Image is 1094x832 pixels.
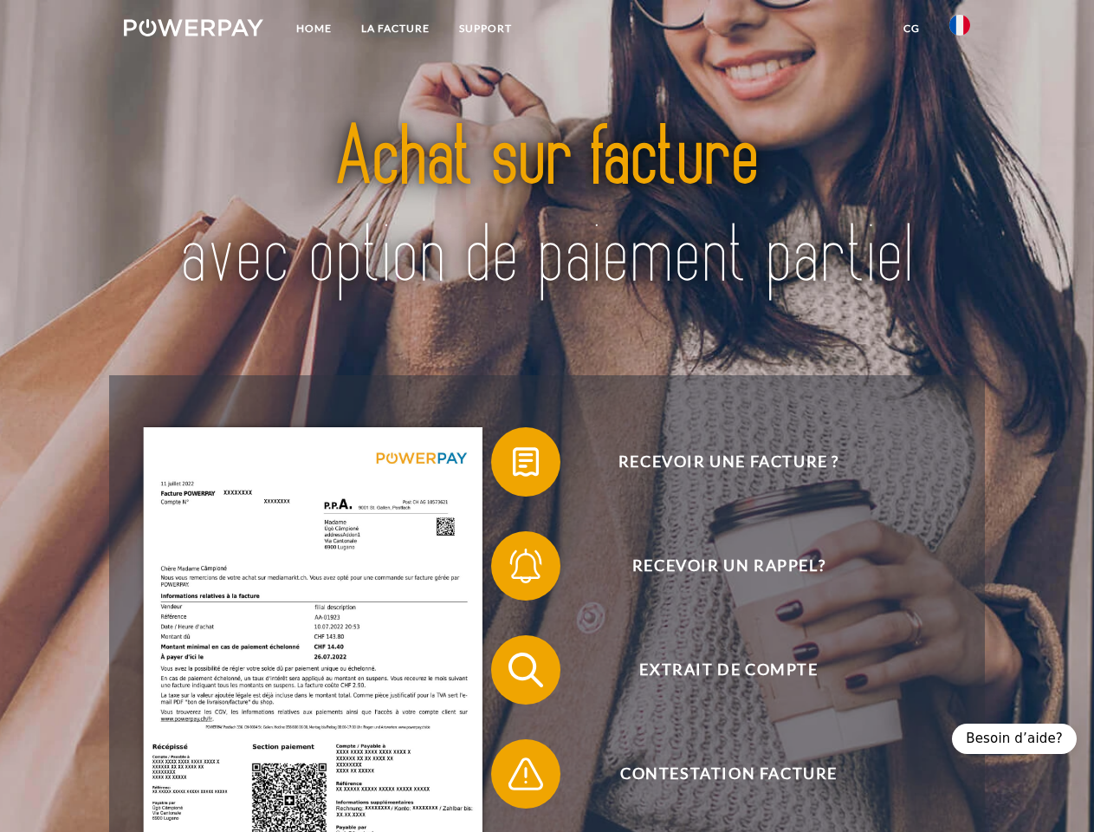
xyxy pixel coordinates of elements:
button: Extrait de compte [491,635,942,705]
a: LA FACTURE [346,13,444,44]
button: Contestation Facture [491,739,942,809]
span: Contestation Facture [516,739,941,809]
img: qb_warning.svg [504,752,547,796]
button: Recevoir un rappel? [491,531,942,601]
div: Besoin d’aide? [952,724,1077,754]
img: fr [949,15,970,36]
img: qb_bell.svg [504,544,547,588]
img: logo-powerpay-white.svg [124,19,263,36]
img: qb_bill.svg [504,440,547,484]
span: Recevoir un rappel? [516,531,941,601]
span: Recevoir une facture ? [516,427,941,497]
button: Recevoir une facture ? [491,427,942,497]
img: title-powerpay_fr.svg [165,83,929,332]
a: Home [282,13,346,44]
img: qb_search.svg [504,648,547,692]
a: CG [889,13,935,44]
a: Support [444,13,527,44]
span: Extrait de compte [516,635,941,705]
